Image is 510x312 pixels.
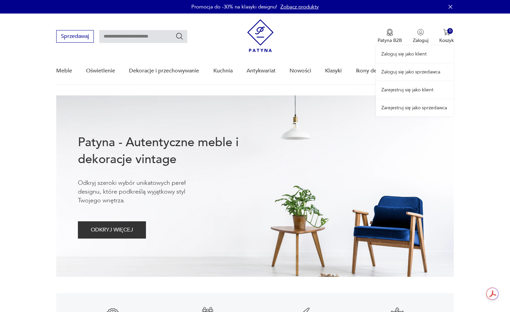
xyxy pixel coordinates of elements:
[78,179,207,205] p: Odkryj szeroki wybór unikatowych pereł designu, które podkreślą wyjątkowy styl Twojego wnętrza.
[213,58,233,84] a: Kuchnia
[247,19,274,52] img: Patyna - sklep z meblami i dekoracjami vintage
[78,228,146,233] a: ODKRYJ WIĘCEJ
[56,58,72,84] a: Meble
[78,134,261,168] h1: Patyna - Autentyczne meble i dekoracje vintage
[376,63,454,81] a: Zaloguj się jako sprzedawca
[56,30,94,43] button: Sprzedawaj
[290,58,311,84] a: Nowości
[175,32,184,40] button: Szukaj
[56,35,94,39] a: Sprzedawaj
[86,58,115,84] a: Oświetlenie
[325,58,342,84] a: Klasyki
[356,58,390,84] a: Ikony designu
[280,3,319,10] a: Zobacz produkty
[376,99,454,116] a: Zarejestruj się jako sprzedawca
[247,58,276,84] a: Antykwariat
[78,221,146,239] button: ODKRYJ WIĘCEJ
[376,81,454,98] a: Zarejestruj się jako klient
[129,58,199,84] a: Dekoracje i przechowywanie
[191,3,277,10] p: Promocja do -30% na klasyki designu!
[376,45,454,63] a: Zaloguj się jako klient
